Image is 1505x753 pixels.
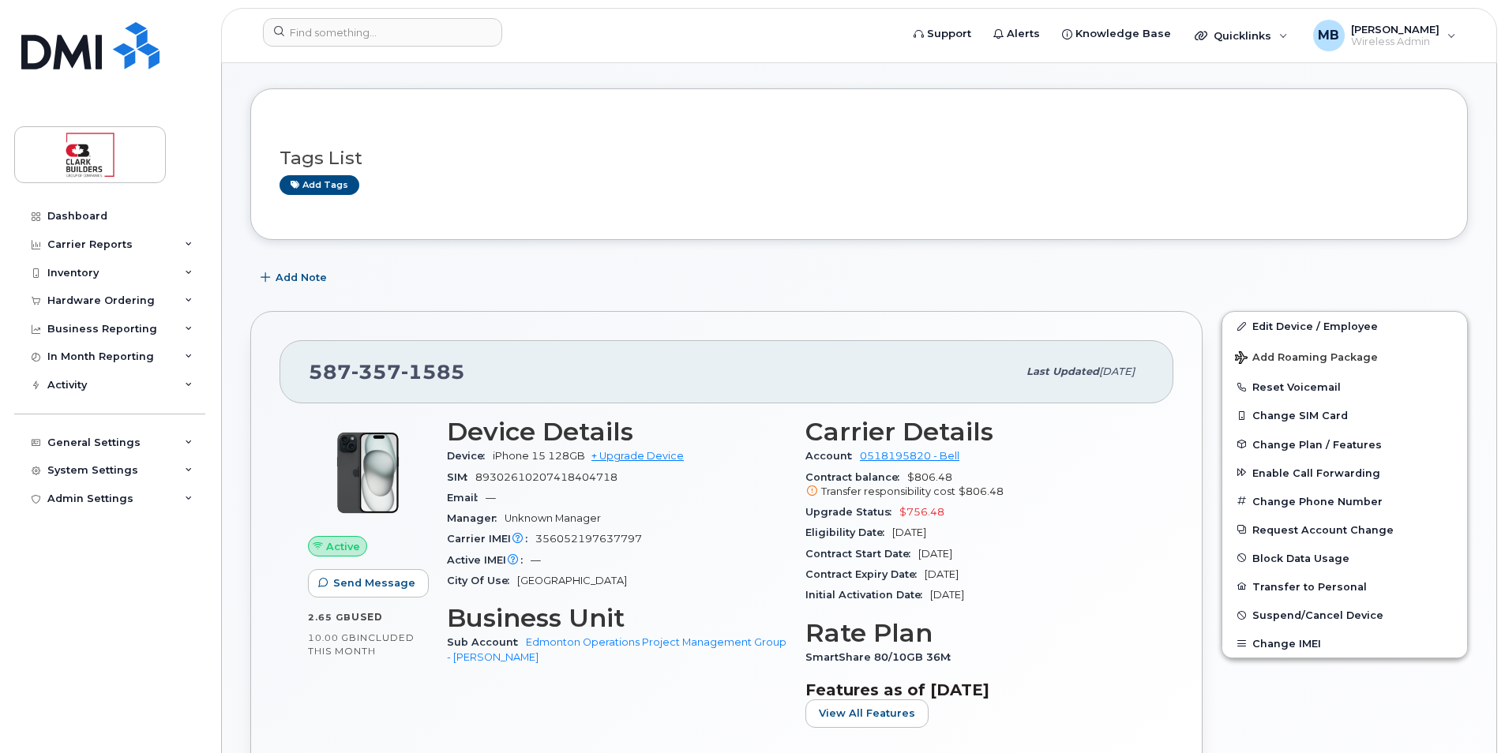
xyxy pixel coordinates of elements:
[351,360,401,384] span: 357
[1222,430,1467,459] button: Change Plan / Features
[1222,487,1467,515] button: Change Phone Number
[591,450,684,462] a: + Upgrade Device
[805,589,930,601] span: Initial Activation Date
[892,526,926,538] span: [DATE]
[1235,351,1378,366] span: Add Roaming Package
[805,506,899,518] span: Upgrade Status
[805,418,1145,446] h3: Carrier Details
[821,485,955,497] span: Transfer responsibility cost
[505,512,601,524] span: Unknown Manager
[1252,466,1380,478] span: Enable Call Forwarding
[982,18,1051,50] a: Alerts
[805,619,1145,647] h3: Rate Plan
[1099,365,1135,377] span: [DATE]
[903,18,982,50] a: Support
[250,264,340,292] button: Add Note
[805,526,892,538] span: Eligibility Date
[326,539,360,554] span: Active
[1222,629,1467,657] button: Change IMEI
[959,485,1004,497] span: $806.48
[1222,515,1467,544] button: Request Account Change
[475,471,617,483] span: 89302610207418404718
[805,471,1145,500] span: $806.48
[447,450,493,462] span: Device
[263,18,502,47] input: Find something...
[1302,20,1467,51] div: Matthew Buttrey
[308,631,415,657] span: included this month
[1214,29,1271,42] span: Quicklinks
[447,512,505,524] span: Manager
[819,706,915,721] span: View All Features
[1252,609,1383,621] span: Suspend/Cancel Device
[447,471,475,483] span: SIM
[447,636,526,648] span: Sub Account
[447,636,786,662] a: Edmonton Operations Project Management Group - [PERSON_NAME]
[1222,373,1467,401] button: Reset Voicemail
[805,568,925,580] span: Contract Expiry Date
[447,418,786,446] h3: Device Details
[860,450,959,462] a: 0518195820 - Bell
[309,360,465,384] span: 587
[1222,401,1467,429] button: Change SIM Card
[927,26,971,42] span: Support
[1222,459,1467,487] button: Enable Call Forwarding
[1222,572,1467,601] button: Transfer to Personal
[280,175,359,195] a: Add tags
[1351,23,1439,36] span: [PERSON_NAME]
[1007,26,1040,42] span: Alerts
[401,360,465,384] span: 1585
[447,575,517,586] span: City Of Use
[805,651,959,663] span: SmartShare 80/10GB 36M
[486,492,496,504] span: —
[308,569,429,598] button: Send Message
[1252,438,1382,450] span: Change Plan / Features
[531,554,541,566] span: —
[925,568,959,580] span: [DATE]
[1051,18,1182,50] a: Knowledge Base
[447,533,535,545] span: Carrier IMEI
[805,680,1145,699] h3: Features as of [DATE]
[1318,26,1339,45] span: MB
[805,450,860,462] span: Account
[1222,601,1467,629] button: Suspend/Cancel Device
[1351,36,1439,48] span: Wireless Admin
[930,589,964,601] span: [DATE]
[447,492,486,504] span: Email
[308,632,357,643] span: 10.00 GB
[918,548,952,560] span: [DATE]
[1184,20,1299,51] div: Quicklinks
[351,611,383,623] span: used
[535,533,642,545] span: 356052197637797
[805,548,918,560] span: Contract Start Date
[447,604,786,632] h3: Business Unit
[805,471,907,483] span: Contract balance
[1222,340,1467,373] button: Add Roaming Package
[308,612,351,623] span: 2.65 GB
[321,425,415,520] img: iPhone_15_Black.png
[1222,544,1467,572] button: Block Data Usage
[805,699,929,728] button: View All Features
[1222,312,1467,340] a: Edit Device / Employee
[517,575,627,586] span: [GEOGRAPHIC_DATA]
[493,450,585,462] span: iPhone 15 128GB
[333,575,415,590] span: Send Message
[276,270,327,285] span: Add Note
[899,506,944,518] span: $756.48
[1436,684,1493,741] iframe: Messenger Launcher
[1075,26,1171,42] span: Knowledge Base
[447,554,531,566] span: Active IMEI
[1026,365,1099,377] span: Last updated
[280,148,1439,168] h3: Tags List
